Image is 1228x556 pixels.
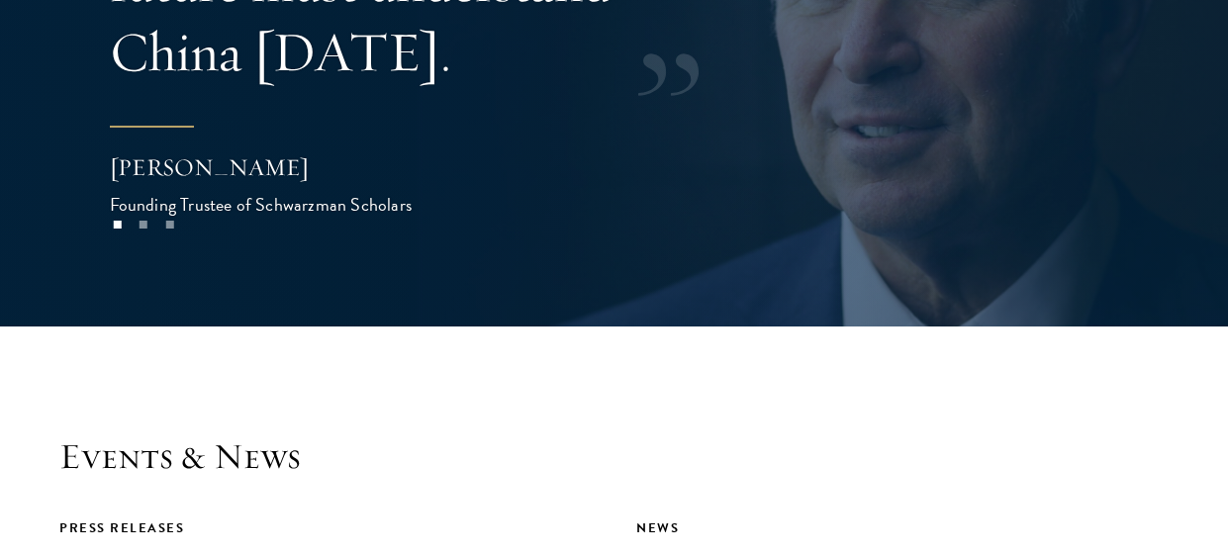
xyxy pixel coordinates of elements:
div: Press Releases [59,517,592,539]
div: News [636,517,1169,539]
button: 3 of 3 [156,212,182,237]
div: [PERSON_NAME] [110,150,506,184]
div: Founding Trustee of Schwarzman Scholars [110,191,506,219]
h2: Events & News [59,435,1169,478]
button: 1 of 3 [104,212,130,237]
button: 2 of 3 [131,212,156,237]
